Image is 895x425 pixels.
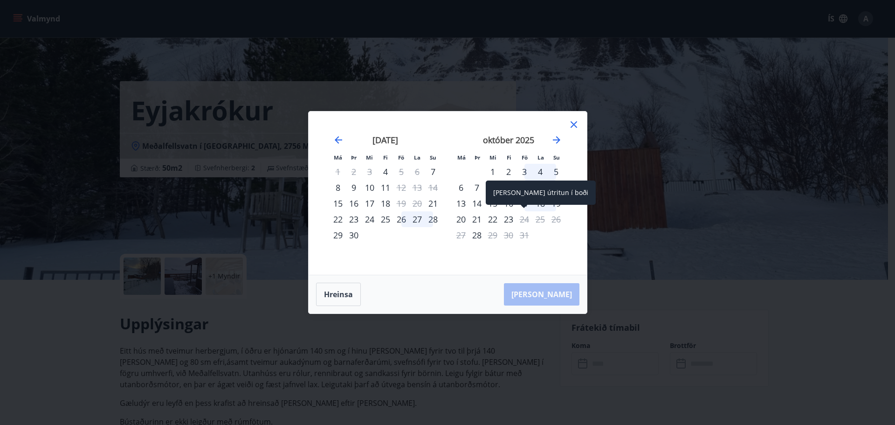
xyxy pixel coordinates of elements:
[330,195,346,211] div: Aðeins innritun í boði
[409,164,425,180] td: Not available. laugardagur, 6. september 2025
[393,180,409,195] div: Aðeins útritun í boði
[532,180,548,195] div: 11
[485,164,501,180] td: Choose miðvikudagur, 1. október 2025 as your check-in date. It’s available.
[330,211,346,227] td: Choose mánudagur, 22. september 2025 as your check-in date. It’s available.
[393,195,409,211] td: Not available. föstudagur, 19. september 2025
[501,164,516,180] div: 2
[346,211,362,227] td: Choose þriðjudagur, 23. september 2025 as your check-in date. It’s available.
[501,227,516,243] td: Not available. fimmtudagur, 30. október 2025
[532,211,548,227] td: Not available. laugardagur, 25. október 2025
[362,180,378,195] td: Choose miðvikudagur, 10. september 2025 as your check-in date. It’s available.
[330,180,346,195] td: Choose mánudagur, 8. september 2025 as your check-in date. It’s available.
[453,180,469,195] td: Choose mánudagur, 6. október 2025 as your check-in date. It’s available.
[453,211,469,227] div: 20
[378,180,393,195] td: Choose fimmtudagur, 11. september 2025 as your check-in date. It’s available.
[501,180,516,195] div: 9
[378,211,393,227] div: 25
[346,164,362,180] td: Not available. þriðjudagur, 2. september 2025
[453,227,469,243] td: Not available. mánudagur, 27. október 2025
[485,195,501,211] td: Choose miðvikudagur, 15. október 2025 as your check-in date. It’s available.
[469,180,485,195] div: 7
[430,154,436,161] small: Su
[551,134,562,146] div: Move forward to switch to the next month.
[409,211,425,227] div: 27
[393,180,409,195] td: Not available. föstudagur, 12. september 2025
[346,195,362,211] td: Choose þriðjudagur, 16. september 2025 as your check-in date. It’s available.
[548,164,564,180] td: Choose sunnudagur, 5. október 2025 as your check-in date. It’s available.
[485,211,501,227] td: Choose miðvikudagur, 22. október 2025 as your check-in date. It’s available.
[409,180,425,195] td: Not available. laugardagur, 13. september 2025
[316,283,361,306] button: Hreinsa
[362,164,378,180] td: Not available. miðvikudagur, 3. september 2025
[532,164,548,180] div: 4
[485,180,501,195] td: Choose miðvikudagur, 8. október 2025 as your check-in date. It’s available.
[409,195,425,211] td: Not available. laugardagur, 20. september 2025
[346,180,362,195] td: Choose þriðjudagur, 9. september 2025 as your check-in date. It’s available.
[362,195,378,211] div: 17
[393,195,409,211] div: Aðeins útritun í boði
[532,164,548,180] td: Choose laugardagur, 4. október 2025 as your check-in date. It’s available.
[469,180,485,195] td: Choose þriðjudagur, 7. október 2025 as your check-in date. It’s available.
[469,195,485,211] td: Choose þriðjudagur, 14. október 2025 as your check-in date. It’s available.
[346,227,362,243] div: 30
[516,164,532,180] td: Choose föstudagur, 3. október 2025 as your check-in date. It’s available.
[346,211,362,227] div: 23
[516,227,532,243] td: Not available. föstudagur, 31. október 2025
[483,134,534,146] strong: október 2025
[378,211,393,227] td: Choose fimmtudagur, 25. september 2025 as your check-in date. It’s available.
[516,211,532,227] div: Aðeins útritun í boði
[453,195,469,211] div: 13
[548,164,564,180] div: 5
[485,227,501,243] div: Aðeins útritun í boði
[383,154,388,161] small: Fi
[346,227,362,243] td: Choose þriðjudagur, 30. september 2025 as your check-in date. It’s available.
[516,180,532,195] div: 10
[366,154,373,161] small: Mi
[475,154,480,161] small: Þr
[378,195,393,211] div: 18
[334,154,342,161] small: Má
[457,154,466,161] small: Má
[501,211,516,227] td: Choose fimmtudagur, 23. október 2025 as your check-in date. It’s available.
[485,211,501,227] div: 22
[548,180,564,195] div: 12
[425,211,441,227] td: Choose sunnudagur, 28. september 2025 as your check-in date. It’s available.
[372,134,398,146] strong: [DATE]
[537,154,544,161] small: La
[548,180,564,195] td: Choose sunnudagur, 12. október 2025 as your check-in date. It’s available.
[469,211,485,227] td: Choose þriðjudagur, 21. október 2025 as your check-in date. It’s available.
[501,211,516,227] div: 23
[501,164,516,180] td: Choose fimmtudagur, 2. október 2025 as your check-in date. It’s available.
[362,195,378,211] td: Choose miðvikudagur, 17. september 2025 as your check-in date. It’s available.
[393,211,409,227] td: Choose föstudagur, 26. september 2025 as your check-in date. It’s available.
[393,164,409,180] div: Aðeins útritun í boði
[469,195,485,211] div: 14
[330,195,346,211] td: Choose mánudagur, 15. september 2025 as your check-in date. It’s available.
[362,180,378,195] div: 10
[346,180,362,195] div: 9
[548,211,564,227] td: Not available. sunnudagur, 26. október 2025
[425,164,441,180] td: Choose sunnudagur, 7. september 2025 as your check-in date. It’s available.
[330,180,346,195] div: 8
[378,164,393,180] td: Choose fimmtudagur, 4. september 2025 as your check-in date. It’s available.
[362,211,378,227] div: 24
[330,227,346,243] td: Choose mánudagur, 29. september 2025 as your check-in date. It’s available.
[425,195,441,211] div: Aðeins innritun í boði
[425,211,441,227] div: 28
[333,134,344,146] div: Move backward to switch to the previous month.
[516,164,532,180] div: 3
[516,180,532,195] td: Choose föstudagur, 10. október 2025 as your check-in date. It’s available.
[351,154,357,161] small: Þr
[378,195,393,211] td: Choose fimmtudagur, 18. september 2025 as your check-in date. It’s available.
[378,180,393,195] div: 11
[522,154,528,161] small: Fö
[393,211,409,227] div: 26
[453,195,469,211] td: Choose mánudagur, 13. október 2025 as your check-in date. It’s available.
[425,195,441,211] td: Choose sunnudagur, 21. september 2025 as your check-in date. It’s available.
[485,180,501,195] div: 8
[485,195,501,211] div: 15
[489,154,496,161] small: Mi
[425,180,441,195] td: Not available. sunnudagur, 14. september 2025
[469,227,485,243] div: Aðeins innritun í boði
[486,181,596,205] div: [PERSON_NAME] útritun í boði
